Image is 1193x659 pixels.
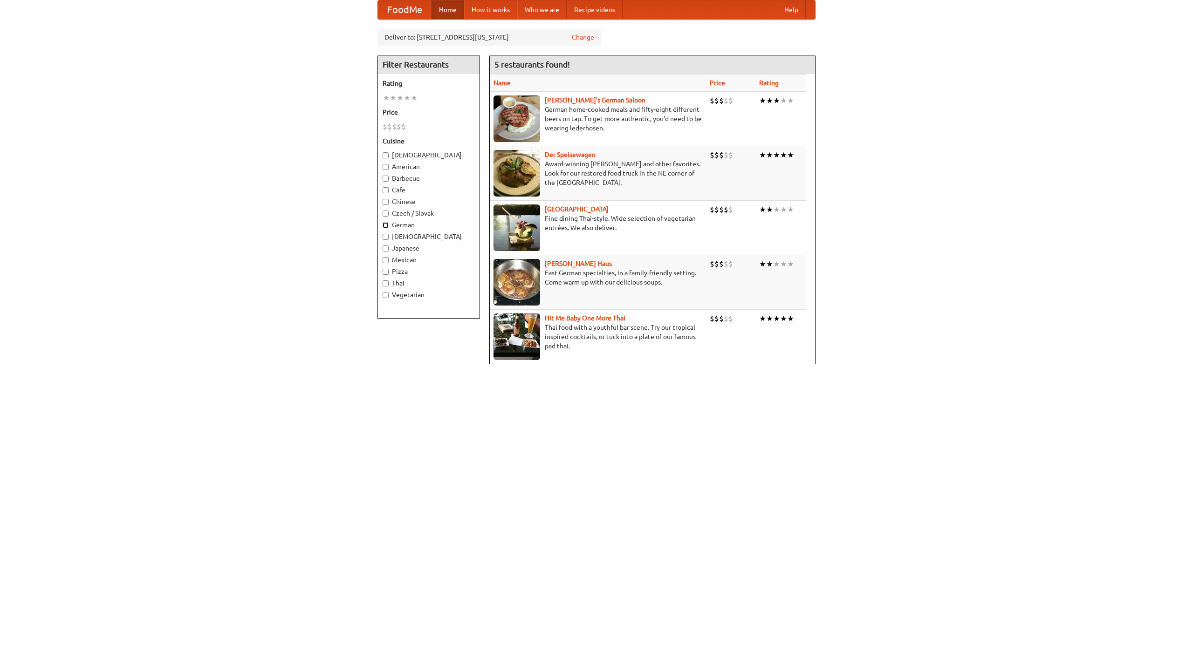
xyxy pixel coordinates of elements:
li: ★ [766,259,773,269]
li: ★ [759,259,766,269]
li: $ [392,122,397,132]
input: Cafe [383,187,389,193]
li: $ [714,150,719,160]
li: ★ [404,93,411,103]
h5: Cuisine [383,136,475,146]
img: speisewagen.jpg [494,150,540,197]
li: $ [714,313,719,324]
li: $ [724,313,728,324]
li: ★ [773,313,780,324]
li: ★ [759,313,766,324]
h5: Price [383,108,475,117]
li: $ [383,122,387,132]
a: How it works [464,0,517,19]
label: [DEMOGRAPHIC_DATA] [383,232,475,241]
li: ★ [766,313,773,324]
a: FoodMe [378,0,432,19]
li: ★ [759,150,766,160]
label: Japanese [383,244,475,253]
input: [DEMOGRAPHIC_DATA] [383,152,389,158]
label: Czech / Slovak [383,209,475,218]
li: $ [719,259,724,269]
input: Chinese [383,199,389,205]
a: [PERSON_NAME]'s German Saloon [545,96,645,104]
input: Mexican [383,257,389,263]
li: $ [710,150,714,160]
li: $ [714,95,719,106]
li: ★ [773,95,780,106]
li: $ [728,95,733,106]
label: Thai [383,279,475,288]
a: Recipe videos [567,0,623,19]
li: ★ [780,313,787,324]
li: $ [719,150,724,160]
li: ★ [787,95,794,106]
label: German [383,220,475,230]
a: Help [777,0,806,19]
input: Barbecue [383,176,389,182]
li: $ [387,122,392,132]
li: ★ [787,313,794,324]
a: Der Speisewagen [545,151,596,158]
a: Home [432,0,464,19]
li: ★ [766,204,773,215]
img: babythai.jpg [494,313,540,360]
a: [PERSON_NAME] Haus [545,260,612,267]
input: Thai [383,280,389,286]
p: German home-cooked meals and fifty-eight different beers on tap. To get more authentic, you'd nee... [494,105,702,133]
li: $ [714,204,719,215]
img: esthers.jpg [494,95,540,142]
li: $ [724,95,728,106]
ng-pluralize: 5 restaurants found! [494,60,570,69]
label: Barbecue [383,174,475,183]
div: Deliver to: [STREET_ADDRESS][US_STATE] [377,29,601,46]
h4: Filter Restaurants [378,55,480,74]
li: $ [710,204,714,215]
li: $ [710,313,714,324]
li: ★ [397,93,404,103]
li: ★ [759,204,766,215]
input: American [383,164,389,170]
li: ★ [780,204,787,215]
p: Thai food with a youthful bar scene. Try our tropical inspired cocktails, or tuck into a plate of... [494,323,702,351]
p: East German specialties, in a family-friendly setting. Come warm up with our delicious soups. [494,268,702,287]
a: [GEOGRAPHIC_DATA] [545,205,609,213]
label: Cafe [383,185,475,195]
a: Price [710,79,725,87]
p: Fine dining Thai-style. Wide selection of vegetarian entrées. We also deliver. [494,214,702,232]
a: Who we are [517,0,567,19]
li: ★ [411,93,418,103]
a: Name [494,79,511,87]
li: $ [724,204,728,215]
li: ★ [780,95,787,106]
li: $ [710,259,714,269]
li: $ [719,204,724,215]
p: Award-winning [PERSON_NAME] and other favorites. Look for our restored food truck in the NE corne... [494,159,702,187]
li: ★ [766,95,773,106]
li: $ [714,259,719,269]
li: $ [724,259,728,269]
a: Change [572,33,594,42]
li: $ [710,95,714,106]
img: kohlhaus.jpg [494,259,540,306]
li: ★ [766,150,773,160]
li: $ [728,150,733,160]
li: ★ [787,150,794,160]
label: Chinese [383,197,475,206]
li: ★ [787,204,794,215]
input: Czech / Slovak [383,211,389,217]
a: Hit Me Baby One More Thai [545,314,625,322]
li: ★ [383,93,390,103]
li: ★ [773,150,780,160]
img: satay.jpg [494,204,540,251]
h5: Rating [383,79,475,88]
input: German [383,222,389,228]
li: ★ [787,259,794,269]
label: Pizza [383,267,475,276]
input: Vegetarian [383,292,389,298]
li: ★ [773,259,780,269]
